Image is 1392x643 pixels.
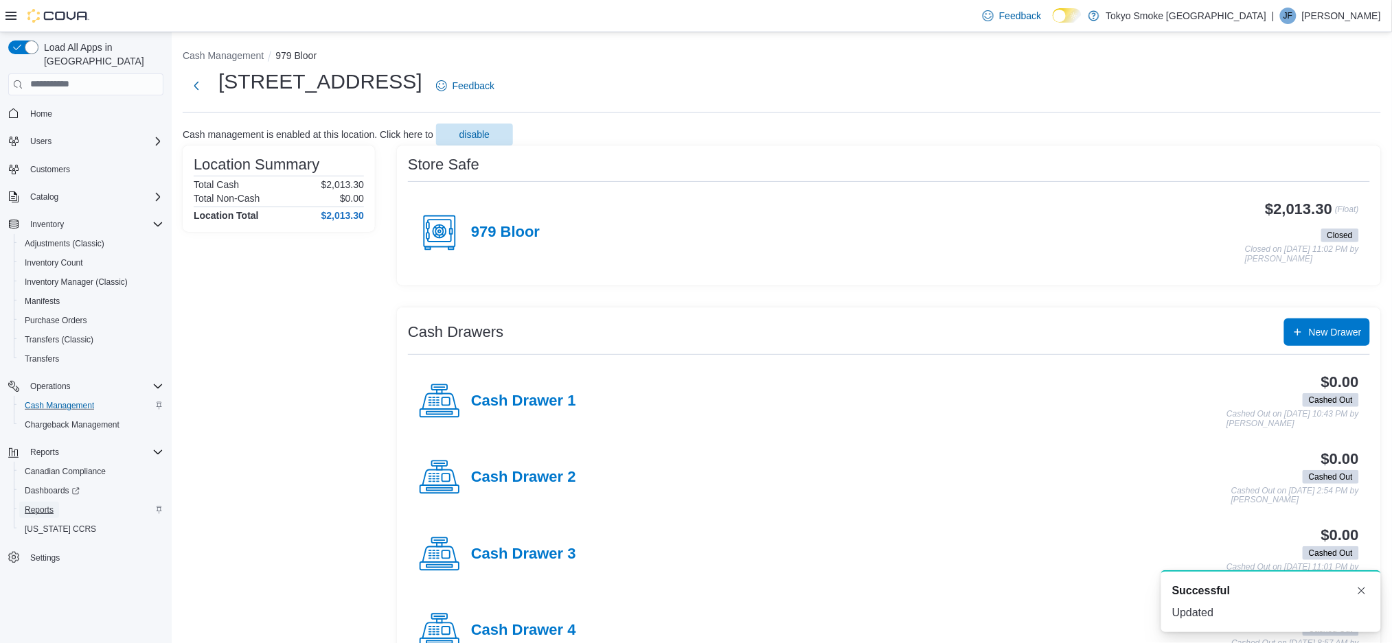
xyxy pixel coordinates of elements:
span: Manifests [19,293,163,309]
nav: Complex example [8,98,163,603]
h3: $0.00 [1321,374,1359,390]
a: [US_STATE] CCRS [19,521,102,537]
a: Transfers [19,351,65,367]
a: Canadian Compliance [19,463,111,480]
span: Inventory Count [25,257,83,268]
button: Reports [25,444,65,460]
h4: Location Total [194,210,259,221]
span: Cashed Out [1309,394,1353,406]
a: Chargeback Management [19,417,125,433]
button: Transfers [14,349,169,369]
p: Cashed Out on [DATE] 2:54 PM by [PERSON_NAME] [1231,487,1359,505]
h6: Total Cash [194,179,239,190]
span: Operations [25,378,163,395]
img: Cova [27,9,89,23]
h6: Total Non-Cash [194,193,260,204]
span: Transfers [19,351,163,367]
a: Settings [25,550,65,566]
span: Inventory [30,219,64,230]
h3: $0.00 [1321,527,1359,543]
p: Closed on [DATE] 11:02 PM by [PERSON_NAME] [1245,245,1359,264]
div: Notification [1172,583,1370,599]
h3: Cash Drawers [408,324,503,340]
a: Feedback [977,2,1047,30]
h4: 979 Bloor [471,224,540,242]
button: Inventory Count [14,253,169,272]
button: Purchase Orders [14,311,169,330]
h4: Cash Drawer 4 [471,622,576,640]
button: Next [183,72,210,100]
span: Chargeback Management [25,419,119,430]
span: Cash Management [25,400,94,411]
button: Reports [3,443,169,462]
a: Manifests [19,293,65,309]
span: Inventory Count [19,255,163,271]
span: Reports [19,502,163,518]
span: Adjustments (Classic) [19,235,163,252]
span: Home [25,105,163,122]
span: Transfers (Classic) [19,331,163,348]
button: Reports [14,500,169,519]
h3: $0.00 [1321,451,1359,467]
span: Operations [30,381,71,392]
span: New Drawer [1309,325,1362,339]
span: Chargeback Management [19,417,163,433]
span: Inventory Manager (Classic) [19,274,163,290]
span: Purchase Orders [19,312,163,329]
button: Users [3,132,169,151]
button: Settings [3,547,169,567]
span: Closed [1321,229,1359,242]
button: Operations [3,377,169,396]
span: Settings [25,548,163,565]
button: Users [25,133,57,150]
button: Inventory Manager (Classic) [14,272,169,292]
button: Cash Management [14,396,169,415]
a: Dashboards [19,482,85,499]
a: Feedback [431,72,500,100]
h3: Store Safe [408,156,479,173]
span: Purchase Orders [25,315,87,326]
span: Feedback [453,79,494,93]
p: Cashed Out on [DATE] 10:43 PM by [PERSON_NAME] [1226,410,1359,428]
button: Dismiss toast [1354,583,1370,599]
h3: Location Summary [194,156,319,173]
span: Canadian Compliance [25,466,106,477]
span: Catalog [30,191,58,202]
span: Dashboards [25,485,80,496]
h4: Cash Drawer 1 [471,393,576,410]
div: Jakob Ferry [1280,8,1297,24]
span: Reports [25,444,163,460]
button: Chargeback Management [14,415,169,434]
span: Closed [1327,229,1353,242]
span: Canadian Compliance [19,463,163,480]
span: Catalog [25,189,163,205]
a: Home [25,106,58,122]
button: Canadian Compliance [14,462,169,481]
span: Transfers [25,353,59,364]
button: Adjustments (Classic) [14,234,169,253]
h4: Cash Drawer 3 [471,546,576,563]
p: Cash management is enabled at this location. Click here to [183,129,433,140]
button: Catalog [25,189,64,205]
h4: Cash Drawer 2 [471,469,576,487]
span: Cashed Out [1309,547,1353,559]
a: Adjustments (Classic) [19,235,110,252]
button: Customers [3,159,169,179]
button: [US_STATE] CCRS [14,519,169,539]
span: Manifests [25,296,60,307]
button: Manifests [14,292,169,311]
nav: An example of EuiBreadcrumbs [183,49,1381,65]
h3: $2,013.30 [1266,201,1333,218]
a: Reports [19,502,59,518]
span: JF [1283,8,1292,24]
span: Cashed Out [1309,471,1353,483]
span: Washington CCRS [19,521,163,537]
span: Reports [25,504,54,515]
span: Cashed Out [1303,393,1359,407]
span: Dashboards [19,482,163,499]
p: | [1272,8,1275,24]
span: [US_STATE] CCRS [25,524,96,535]
button: Transfers (Classic) [14,330,169,349]
span: Reports [30,447,59,458]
